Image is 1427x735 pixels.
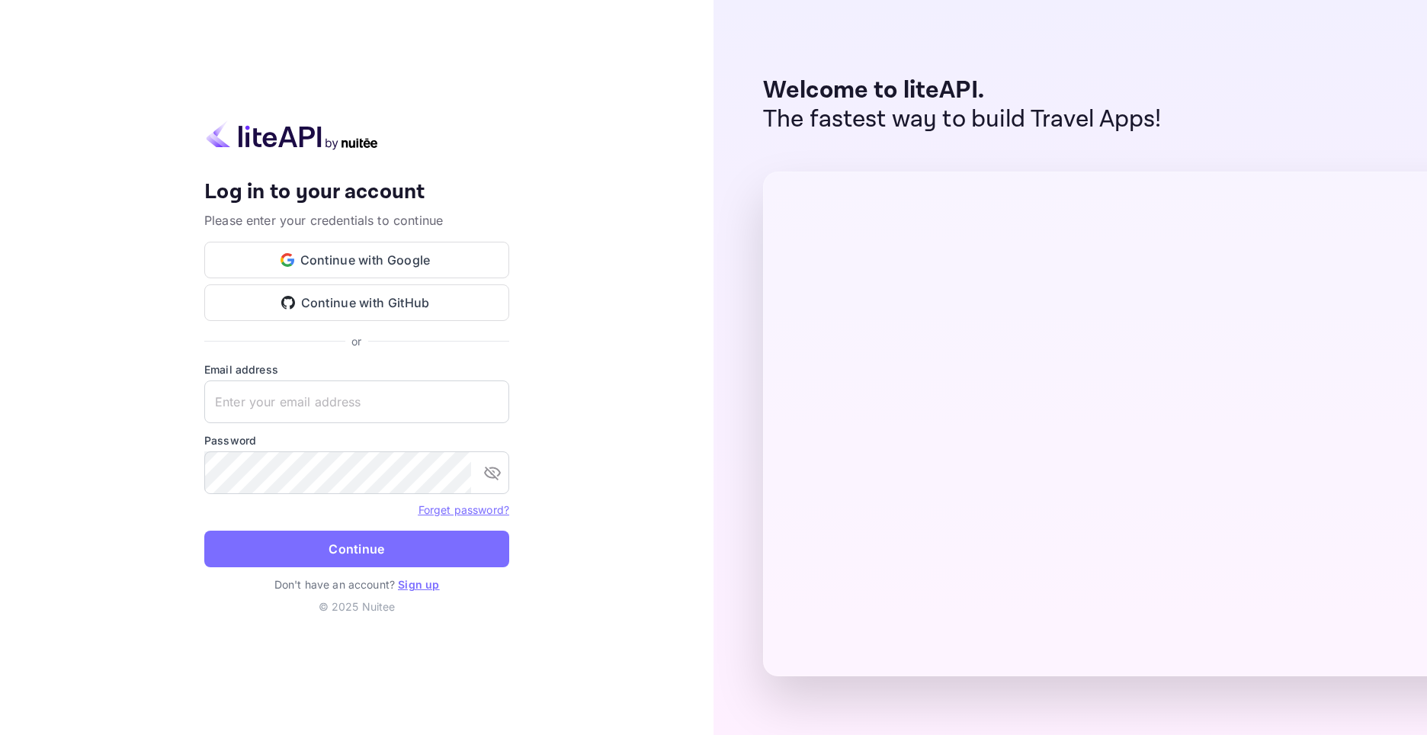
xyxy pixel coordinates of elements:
[204,284,509,321] button: Continue with GitHub
[763,76,1162,105] p: Welcome to liteAPI.
[204,599,509,615] p: © 2025 Nuitee
[204,242,509,278] button: Continue with Google
[204,361,509,377] label: Email address
[477,457,508,488] button: toggle password visibility
[204,432,509,448] label: Password
[204,211,509,229] p: Please enter your credentials to continue
[763,105,1162,134] p: The fastest way to build Travel Apps!
[204,576,509,592] p: Don't have an account?
[398,578,439,591] a: Sign up
[418,503,509,516] a: Forget password?
[204,380,509,423] input: Enter your email address
[418,502,509,517] a: Forget password?
[204,531,509,567] button: Continue
[204,120,380,150] img: liteapi
[204,179,509,206] h4: Log in to your account
[351,333,361,349] p: or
